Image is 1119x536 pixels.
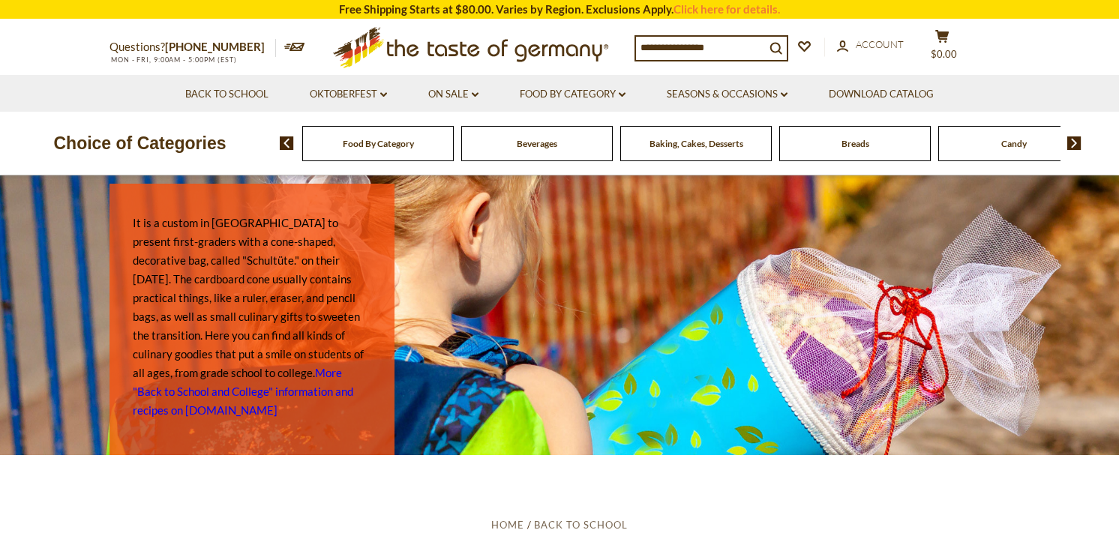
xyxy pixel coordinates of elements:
a: Baking, Cakes, Desserts [649,138,743,149]
p: It is a custom in [GEOGRAPHIC_DATA] to present first-graders with a cone-shaped, decorative bag, ... [133,214,371,420]
a: Download Catalog [829,86,934,103]
img: previous arrow [280,136,294,150]
a: [PHONE_NUMBER] [165,40,265,53]
a: Account [837,37,904,53]
a: Food By Category [343,138,414,149]
a: Back to School [534,519,628,531]
a: Home [491,519,524,531]
a: Candy [1001,138,1027,149]
a: More "Back to School and College" information and recipes on [DOMAIN_NAME] [133,366,353,417]
a: Food By Category [520,86,625,103]
span: Account [856,38,904,50]
span: MON - FRI, 9:00AM - 5:00PM (EST) [109,55,237,64]
button: $0.00 [919,29,964,67]
a: On Sale [428,86,478,103]
a: Oktoberfest [310,86,387,103]
a: Breads [841,138,869,149]
a: Beverages [517,138,557,149]
a: Back to School [185,86,268,103]
a: Click here for details. [673,2,780,16]
a: Seasons & Occasions [667,86,787,103]
img: next arrow [1067,136,1081,150]
span: $0.00 [931,48,957,60]
p: Questions? [109,37,276,57]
